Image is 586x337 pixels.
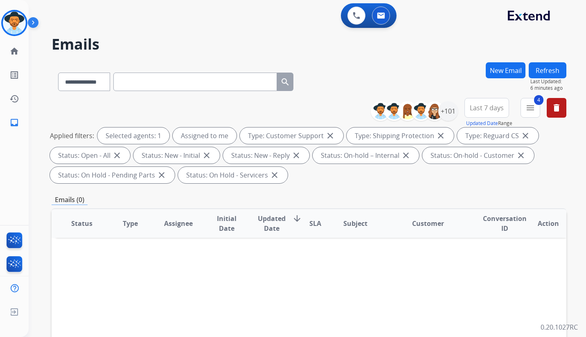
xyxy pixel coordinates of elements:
p: Emails (0) [52,195,88,205]
mat-icon: close [291,150,301,160]
div: Status: On Hold - Servicers [178,167,288,183]
button: Updated Date [466,120,498,127]
div: Selected agents: 1 [97,128,169,144]
div: Status: On Hold - Pending Parts [50,167,175,183]
div: Type: Reguard CS [457,128,539,144]
mat-icon: close [521,131,530,141]
button: Refresh [529,62,566,78]
button: New Email [486,62,525,78]
div: Assigned to me [173,128,237,144]
div: Status: On-hold - Customer [422,147,534,164]
span: 6 minutes ago [530,85,566,91]
div: Status: New - Initial [133,147,220,164]
mat-icon: close [112,150,122,160]
img: avatar [3,11,26,34]
mat-icon: search [280,77,290,87]
mat-icon: close [270,170,279,180]
mat-icon: delete [552,103,561,113]
div: Type: Shipping Protection [347,128,454,144]
mat-icon: menu [525,103,535,113]
mat-icon: close [157,170,167,180]
p: Applied filters: [50,131,94,141]
mat-icon: inbox [9,118,19,128]
mat-icon: home [9,46,19,56]
span: 4 [534,95,543,105]
span: Status [71,219,92,228]
span: Range [466,120,512,127]
mat-icon: close [401,150,411,160]
div: Status: On-hold – Internal [313,147,419,164]
span: Initial Date [210,214,244,233]
h2: Emails [52,36,566,52]
span: Subject [343,219,367,228]
mat-icon: close [325,131,335,141]
mat-icon: close [436,131,446,141]
span: Assignee [164,219,193,228]
button: 4 [521,98,540,118]
mat-icon: history [9,94,19,104]
div: +101 [438,101,458,121]
mat-icon: close [202,150,212,160]
span: Type [123,219,138,228]
th: Action [518,209,566,238]
mat-icon: list_alt [9,70,19,80]
span: Last 7 days [470,106,504,109]
span: Customer [412,219,444,228]
span: Conversation ID [483,214,527,233]
span: Updated Date [258,214,286,233]
div: Status: Open - All [50,147,130,164]
mat-icon: close [516,150,526,160]
span: Last Updated: [530,78,566,85]
span: SLA [309,219,321,228]
mat-icon: arrow_downward [292,214,302,223]
div: Status: New - Reply [223,147,309,164]
button: Last 7 days [464,98,509,118]
div: Type: Customer Support [240,128,343,144]
p: 0.20.1027RC [541,322,578,332]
